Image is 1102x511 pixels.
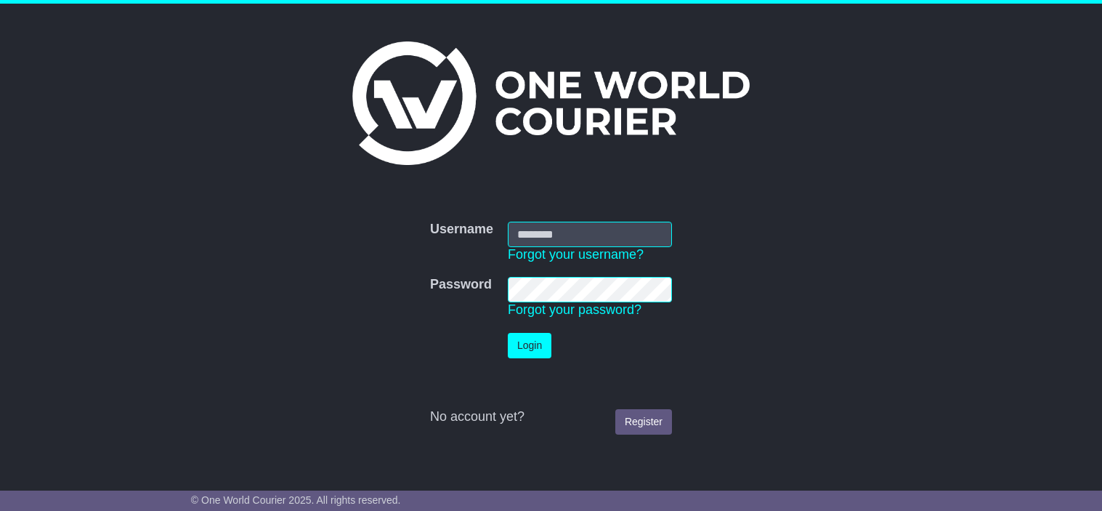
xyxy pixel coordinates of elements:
[508,333,551,358] button: Login
[352,41,749,165] img: One World
[430,277,492,293] label: Password
[430,222,493,238] label: Username
[430,409,672,425] div: No account yet?
[508,302,641,317] a: Forgot your password?
[615,409,672,435] a: Register
[508,247,644,262] a: Forgot your username?
[191,494,401,506] span: © One World Courier 2025. All rights reserved.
